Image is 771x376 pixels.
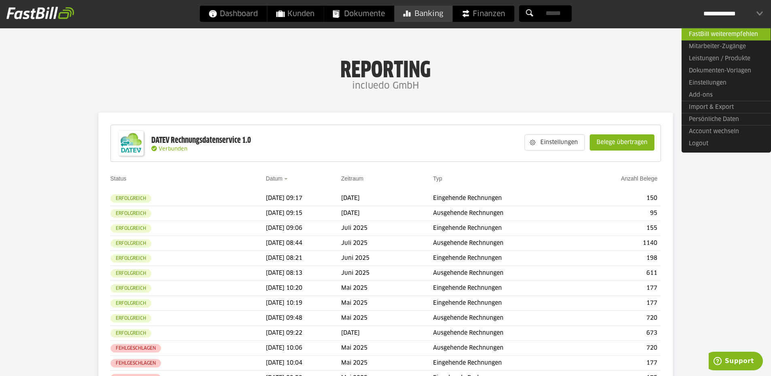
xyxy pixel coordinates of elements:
span: Dokumente [333,6,385,22]
a: Import & Export [682,101,771,113]
td: Juni 2025 [341,251,433,266]
td: 155 [578,221,661,236]
a: Zeitraum [341,175,363,182]
a: Anzahl Belege [621,175,657,182]
td: Juli 2025 [341,236,433,251]
sl-badge: Erfolgreich [110,314,151,323]
img: sort_desc.gif [284,178,289,180]
td: Ausgehende Rechnungen [433,326,578,341]
a: Dokumenten-Vorlagen [682,65,771,77]
td: 95 [578,206,661,221]
span: Kunden [276,6,314,22]
sl-badge: Erfolgreich [110,254,151,263]
a: Kunden [267,6,323,22]
td: Eingehende Rechnungen [433,191,578,206]
td: [DATE] [341,326,433,341]
td: [DATE] [341,206,433,221]
td: [DATE] 09:06 [266,221,341,236]
td: Mai 2025 [341,356,433,371]
td: Mai 2025 [341,296,433,311]
td: Ausgehende Rechnungen [433,206,578,221]
iframe: Öffnet ein Widget, in dem Sie weitere Informationen finden [709,352,763,372]
a: Mitarbeiter-Zugänge [682,40,771,53]
td: [DATE] 09:17 [266,191,341,206]
td: [DATE] 08:13 [266,266,341,281]
span: Dashboard [208,6,258,22]
span: Finanzen [461,6,505,22]
sl-badge: Erfolgreich [110,194,151,203]
td: 673 [578,326,661,341]
td: [DATE] [341,191,433,206]
h1: Reporting [81,57,690,78]
td: Juni 2025 [341,266,433,281]
sl-badge: Erfolgreich [110,209,151,218]
td: [DATE] 08:44 [266,236,341,251]
td: [DATE] 08:21 [266,251,341,266]
td: Eingehende Rechnungen [433,221,578,236]
td: 1140 [578,236,661,251]
td: Mai 2025 [341,341,433,356]
td: Eingehende Rechnungen [433,251,578,266]
a: Leistungen / Produkte [682,53,771,65]
div: DATEV Rechnungsdatenservice 1.0 [151,135,251,146]
a: Dokumente [324,6,394,22]
a: Add-ons [682,89,771,101]
a: FastBill weiterempfehlen [682,28,771,40]
a: Einstellungen [682,77,771,89]
td: Eingehende Rechnungen [433,296,578,311]
sl-badge: Erfolgreich [110,224,151,233]
sl-badge: Fehlgeschlagen [110,344,161,353]
sl-badge: Erfolgreich [110,269,151,278]
td: Eingehende Rechnungen [433,356,578,371]
td: Mai 2025 [341,281,433,296]
td: 720 [578,311,661,326]
td: [DATE] 09:15 [266,206,341,221]
td: 177 [578,356,661,371]
td: 198 [578,251,661,266]
td: 177 [578,296,661,311]
sl-button: Einstellungen [525,134,585,151]
sl-badge: Fehlgeschlagen [110,359,161,368]
td: Eingehende Rechnungen [433,281,578,296]
sl-badge: Erfolgreich [110,329,151,338]
a: Logout [682,138,771,150]
td: Ausgehende Rechnungen [433,236,578,251]
td: [DATE] 09:22 [266,326,341,341]
img: fastbill_logo_white.png [6,6,74,19]
a: Datum [266,175,282,182]
td: Juli 2025 [341,221,433,236]
td: 720 [578,341,661,356]
a: Finanzen [452,6,514,22]
img: DATEV-Datenservice Logo [115,127,147,159]
td: Mai 2025 [341,311,433,326]
sl-badge: Erfolgreich [110,284,151,293]
span: Banking [403,6,443,22]
a: Dashboard [200,6,267,22]
td: Ausgehende Rechnungen [433,266,578,281]
td: [DATE] 10:04 [266,356,341,371]
a: Typ [433,175,442,182]
td: [DATE] 09:48 [266,311,341,326]
td: 611 [578,266,661,281]
sl-button: Belege übertragen [590,134,654,151]
span: Verbunden [159,147,187,152]
a: Banking [394,6,452,22]
a: Account wechseln [682,125,771,138]
sl-badge: Erfolgreich [110,299,151,308]
td: [DATE] 10:20 [266,281,341,296]
a: Status [110,175,127,182]
td: [DATE] 10:06 [266,341,341,356]
a: Persönliche Daten [682,113,771,125]
td: 150 [578,191,661,206]
td: Ausgehende Rechnungen [433,341,578,356]
td: 177 [578,281,661,296]
td: [DATE] 10:19 [266,296,341,311]
td: Ausgehende Rechnungen [433,311,578,326]
sl-badge: Erfolgreich [110,239,151,248]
